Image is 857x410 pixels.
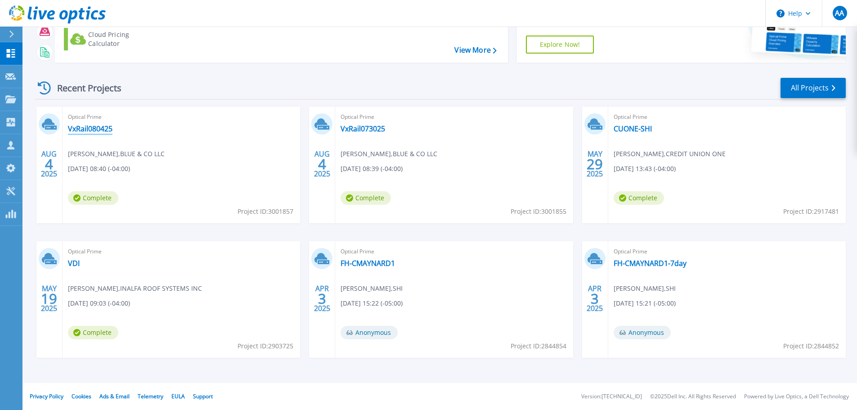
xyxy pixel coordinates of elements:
[511,207,566,216] span: Project ID: 3001855
[68,326,118,339] span: Complete
[193,392,213,400] a: Support
[341,259,395,268] a: FH-CMAYNARD1
[614,259,686,268] a: FH-CMAYNARD1-7day
[45,160,53,168] span: 4
[341,247,567,257] span: Optical Prime
[40,282,58,315] div: MAY 2025
[68,247,295,257] span: Optical Prime
[586,282,603,315] div: APR 2025
[64,28,164,50] a: Cloud Pricing Calculator
[614,284,676,293] span: [PERSON_NAME] , SHI
[587,160,603,168] span: 29
[835,9,844,17] span: AA
[138,392,163,400] a: Telemetry
[614,191,664,205] span: Complete
[783,207,839,216] span: Project ID: 2917481
[41,295,57,302] span: 19
[341,164,403,174] span: [DATE] 08:39 (-04:00)
[238,341,293,351] span: Project ID: 2903725
[341,149,437,159] span: [PERSON_NAME] , BLUE & CO LLC
[614,164,676,174] span: [DATE] 13:43 (-04:00)
[591,295,599,302] span: 3
[744,394,849,400] li: Powered by Live Optics, a Dell Technology
[68,298,130,308] span: [DATE] 09:03 (-04:00)
[586,148,603,180] div: MAY 2025
[171,392,185,400] a: EULA
[341,284,403,293] span: [PERSON_NAME] , SHI
[341,112,567,122] span: Optical Prime
[341,124,385,133] a: VxRail073025
[650,394,736,400] li: © 2025 Dell Inc. All Rights Reserved
[781,78,846,98] a: All Projects
[614,326,671,339] span: Anonymous
[68,191,118,205] span: Complete
[614,247,840,257] span: Optical Prime
[314,282,331,315] div: APR 2025
[614,149,726,159] span: [PERSON_NAME] , CREDIT UNION ONE
[454,46,496,54] a: View More
[68,124,112,133] a: VxRail080425
[511,341,566,351] span: Project ID: 2844854
[68,164,130,174] span: [DATE] 08:40 (-04:00)
[68,149,165,159] span: [PERSON_NAME] , BLUE & CO LLC
[99,392,130,400] a: Ads & Email
[318,295,326,302] span: 3
[68,112,295,122] span: Optical Prime
[341,326,398,339] span: Anonymous
[341,191,391,205] span: Complete
[614,124,652,133] a: CUONE-SHI
[318,160,326,168] span: 4
[783,341,839,351] span: Project ID: 2844852
[68,284,202,293] span: [PERSON_NAME] , INALFA ROOF SYSTEMS INC
[526,36,594,54] a: Explore Now!
[341,298,403,308] span: [DATE] 15:22 (-05:00)
[40,148,58,180] div: AUG 2025
[72,392,91,400] a: Cookies
[88,30,160,48] div: Cloud Pricing Calculator
[35,77,134,99] div: Recent Projects
[68,259,80,268] a: VDI
[581,394,642,400] li: Version: [TECHNICAL_ID]
[238,207,293,216] span: Project ID: 3001857
[314,148,331,180] div: AUG 2025
[614,112,840,122] span: Optical Prime
[30,392,63,400] a: Privacy Policy
[614,298,676,308] span: [DATE] 15:21 (-05:00)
